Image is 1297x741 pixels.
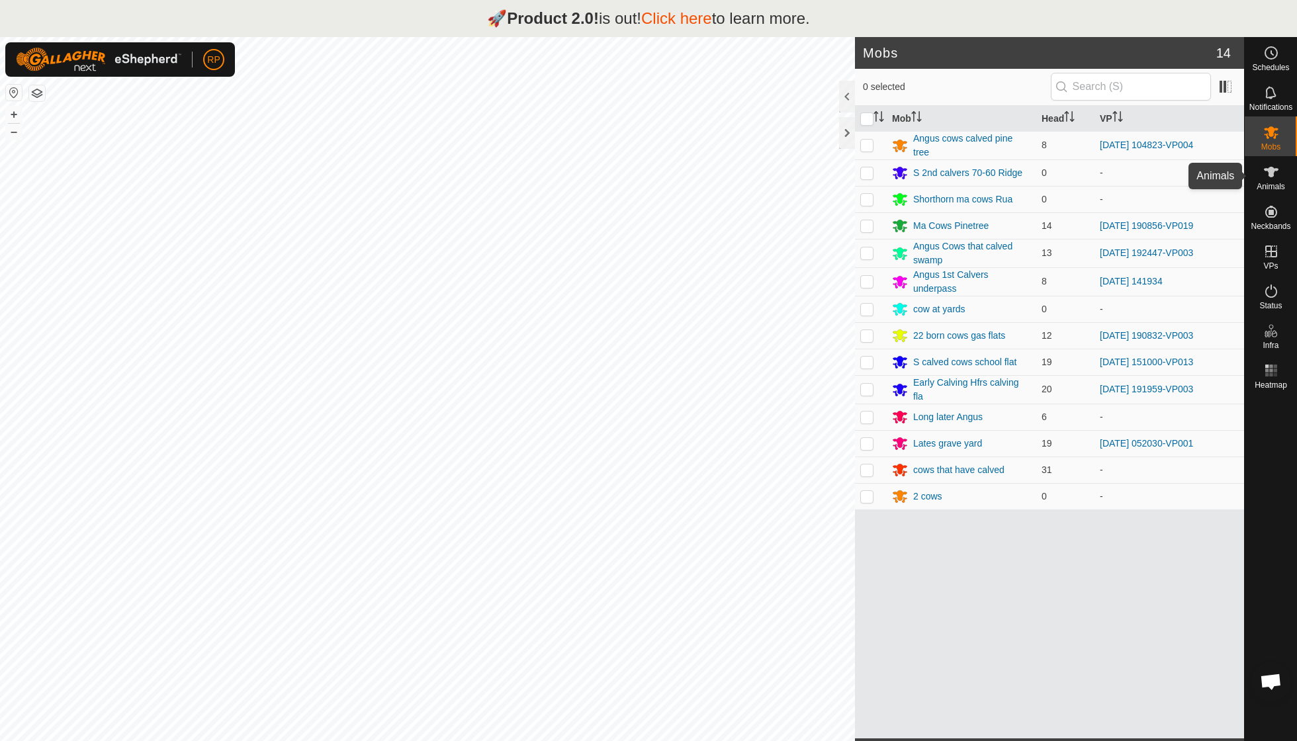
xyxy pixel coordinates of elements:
[6,85,22,101] button: Reset Map
[1263,341,1278,349] span: Infra
[913,437,982,451] div: Lates grave yard
[1042,357,1052,367] span: 19
[1095,296,1244,322] td: -
[913,329,1005,343] div: 22 born cows gas flats
[913,355,1016,369] div: S calved cows school flat
[1036,106,1095,132] th: Head
[6,124,22,140] button: –
[913,463,1005,477] div: cows that have calved
[1100,438,1193,449] a: [DATE] 052030-VP001
[1251,222,1290,230] span: Neckbands
[863,80,1051,94] span: 0 selected
[1216,43,1231,63] span: 14
[1042,194,1047,204] span: 0
[1100,276,1163,286] a: [DATE] 141934
[913,240,1031,267] div: Angus Cows that calved swamp
[1251,662,1291,701] div: Open chat
[1249,103,1292,111] span: Notifications
[1100,357,1193,367] a: [DATE] 151000-VP013
[1095,159,1244,186] td: -
[1255,381,1287,389] span: Heatmap
[913,268,1031,296] div: Angus 1st Calvers underpass
[1042,438,1052,449] span: 19
[487,7,810,30] p: 🚀 is out! to learn more.
[1259,302,1282,310] span: Status
[1095,457,1244,483] td: -
[1100,140,1193,150] a: [DATE] 104823-VP004
[1042,140,1047,150] span: 8
[1257,183,1285,191] span: Animals
[913,219,989,233] div: Ma Cows Pinetree
[913,490,942,503] div: 2 cows
[1095,404,1244,430] td: -
[1042,220,1052,231] span: 14
[913,166,1022,180] div: S 2nd calvers 70-60 Ridge
[913,302,965,316] div: cow at yards
[1042,167,1047,178] span: 0
[1252,64,1289,71] span: Schedules
[887,106,1036,132] th: Mob
[1112,113,1123,124] p-sorticon: Activate to sort
[1100,247,1193,258] a: [DATE] 192447-VP003
[1095,186,1244,212] td: -
[1051,73,1211,101] input: Search (S)
[16,48,181,71] img: Gallagher Logo
[911,113,922,124] p-sorticon: Activate to sort
[207,53,220,67] span: RP
[1100,220,1193,231] a: [DATE] 190856-VP019
[1042,276,1047,286] span: 8
[873,113,884,124] p-sorticon: Activate to sort
[1042,330,1052,341] span: 12
[1095,483,1244,509] td: -
[863,45,1216,61] h2: Mobs
[913,193,1012,206] div: Shorthorn ma cows Rua
[1100,384,1193,394] a: [DATE] 191959-VP003
[29,85,45,101] button: Map Layers
[1042,464,1052,475] span: 31
[6,107,22,122] button: +
[1042,384,1052,394] span: 20
[1042,247,1052,258] span: 13
[1064,113,1075,124] p-sorticon: Activate to sort
[1042,304,1047,314] span: 0
[1263,262,1278,270] span: VPs
[913,376,1031,404] div: Early Calving Hfrs calving fla
[1100,330,1193,341] a: [DATE] 190832-VP003
[1095,106,1244,132] th: VP
[913,132,1031,159] div: Angus cows calved pine tree
[1042,491,1047,501] span: 0
[641,9,712,27] a: Click here
[507,9,599,27] strong: Product 2.0!
[1042,412,1047,422] span: 6
[913,410,983,424] div: Long later Angus
[1261,143,1280,151] span: Mobs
